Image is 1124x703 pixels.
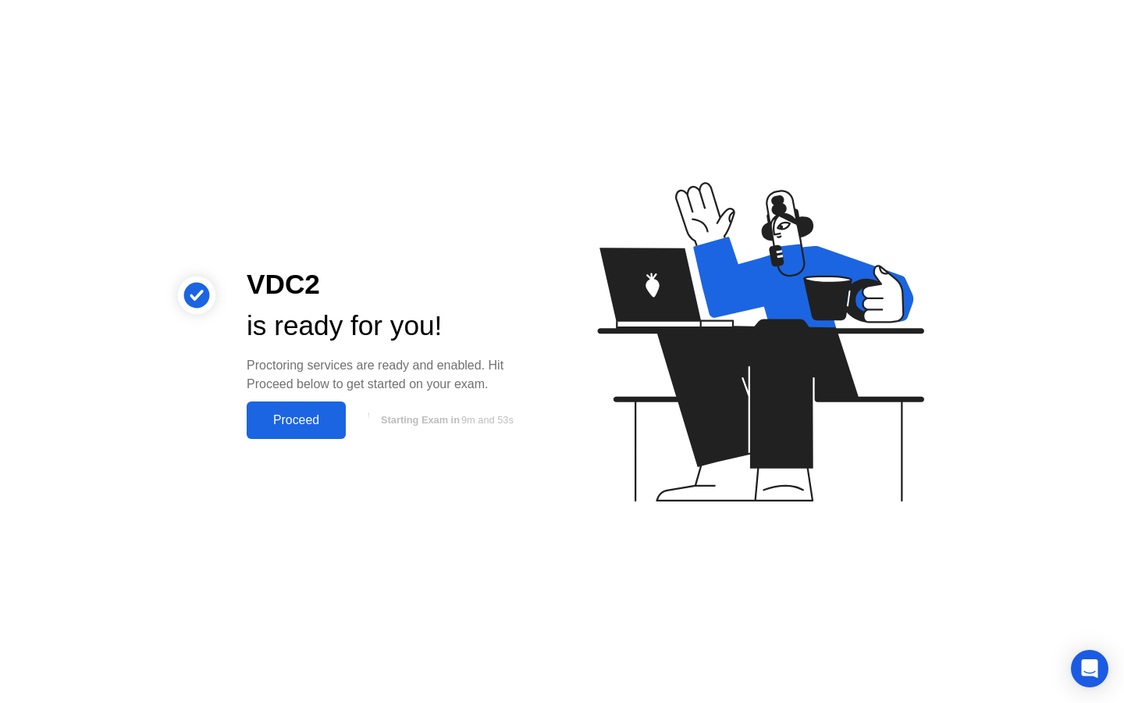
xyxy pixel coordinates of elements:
span: 9m and 53s [461,414,514,426]
button: Proceed [247,401,346,439]
div: Proctoring services are ready and enabled. Hit Proceed below to get started on your exam. [247,356,537,394]
div: Proceed [251,413,341,427]
div: Open Intercom Messenger [1071,650,1108,687]
div: is ready for you! [247,305,537,347]
div: VDC2 [247,264,537,305]
button: Starting Exam in9m and 53s [354,405,537,435]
